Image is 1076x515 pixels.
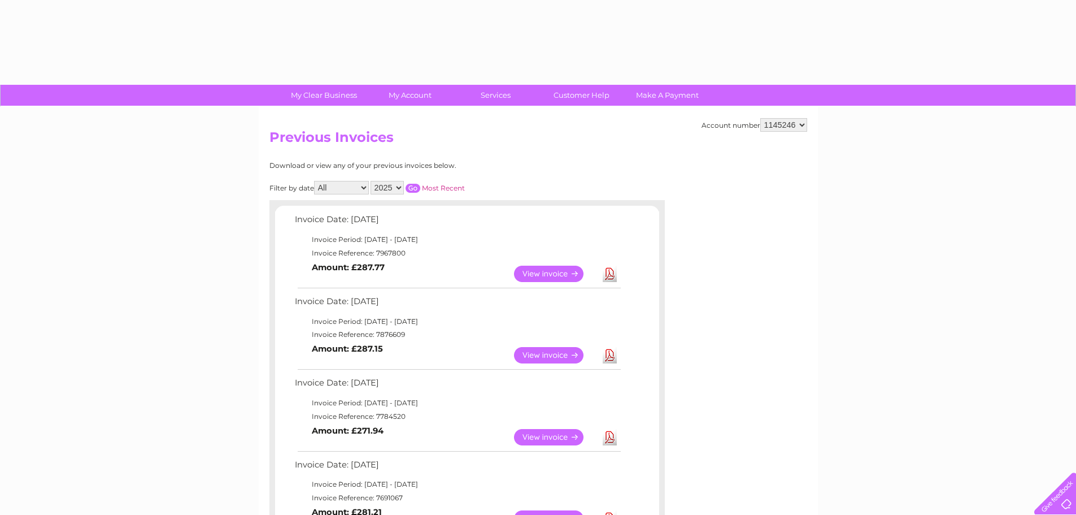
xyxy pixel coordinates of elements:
[292,396,622,410] td: Invoice Period: [DATE] - [DATE]
[514,429,597,445] a: View
[292,410,622,423] td: Invoice Reference: 7784520
[292,246,622,260] td: Invoice Reference: 7967800
[603,347,617,363] a: Download
[277,85,371,106] a: My Clear Business
[603,266,617,282] a: Download
[312,426,384,436] b: Amount: £271.94
[292,375,622,396] td: Invoice Date: [DATE]
[269,129,807,151] h2: Previous Invoices
[292,457,622,478] td: Invoice Date: [DATE]
[422,184,465,192] a: Most Recent
[292,478,622,491] td: Invoice Period: [DATE] - [DATE]
[702,118,807,132] div: Account number
[312,344,383,354] b: Amount: £287.15
[621,85,714,106] a: Make A Payment
[292,328,622,341] td: Invoice Reference: 7876609
[292,491,622,505] td: Invoice Reference: 7691067
[292,315,622,328] td: Invoice Period: [DATE] - [DATE]
[603,429,617,445] a: Download
[514,347,597,363] a: View
[269,181,566,194] div: Filter by date
[514,266,597,282] a: View
[292,233,622,246] td: Invoice Period: [DATE] - [DATE]
[269,162,566,170] div: Download or view any of your previous invoices below.
[292,212,622,233] td: Invoice Date: [DATE]
[292,294,622,315] td: Invoice Date: [DATE]
[312,262,385,272] b: Amount: £287.77
[449,85,542,106] a: Services
[535,85,628,106] a: Customer Help
[363,85,456,106] a: My Account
